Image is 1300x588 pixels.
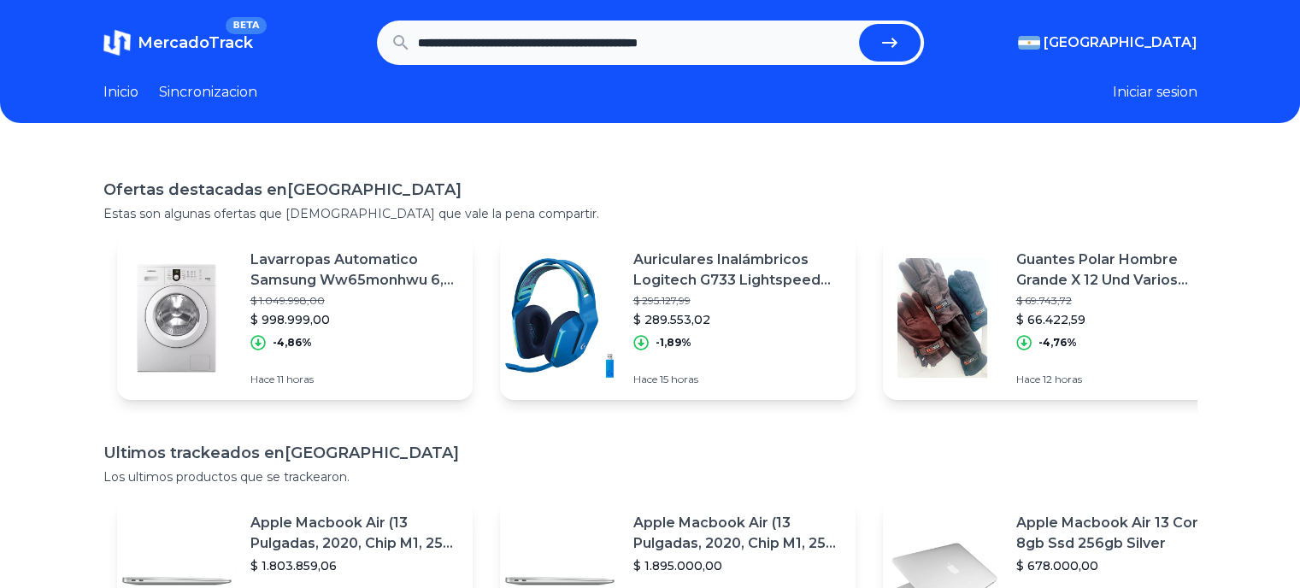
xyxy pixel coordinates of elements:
[1016,294,1225,308] p: $ 69.743,72
[250,311,459,328] p: $ 998.999,00
[103,178,1197,202] h1: Ofertas destacadas en [GEOGRAPHIC_DATA]
[250,250,459,291] p: Lavarropas Automatico Samsung Ww65monhwu 6,5 Kgs 1000 Rpm
[103,29,253,56] a: MercadoTrackBETA
[117,258,237,378] img: Featured image
[103,82,138,103] a: Inicio
[1016,250,1225,291] p: Guantes Polar Hombre Grande X 12 Und Varios Colores
[117,236,473,400] a: Featured imageLavarropas Automatico Samsung Ww65monhwu 6,5 Kgs 1000 Rpm$ 1.049.998,00$ 998.999,00...
[656,336,691,350] p: -1,89%
[633,557,842,574] p: $ 1.895.000,00
[633,373,842,386] p: Hace 15 horas
[138,33,253,52] span: MercadoTrack
[1018,32,1197,53] button: [GEOGRAPHIC_DATA]
[1038,336,1077,350] p: -4,76%
[500,258,620,378] img: Featured image
[1018,36,1040,50] img: Argentina
[103,205,1197,222] p: Estas son algunas ofertas que [DEMOGRAPHIC_DATA] que vale la pena compartir.
[1016,311,1225,328] p: $ 66.422,59
[250,373,459,386] p: Hace 11 horas
[633,311,842,328] p: $ 289.553,02
[103,468,1197,485] p: Los ultimos productos que se trackearon.
[159,82,257,103] a: Sincronizacion
[1113,82,1197,103] button: Iniciar sesion
[226,17,266,34] span: BETA
[273,336,312,350] p: -4,86%
[883,258,1003,378] img: Featured image
[633,294,842,308] p: $ 295.127,99
[633,513,842,554] p: Apple Macbook Air (13 Pulgadas, 2020, Chip M1, 256 Gb De Ssd, 8 Gb De Ram) - Plata
[1016,513,1225,554] p: Apple Macbook Air 13 Core I5 8gb Ssd 256gb Silver
[1044,32,1197,53] span: [GEOGRAPHIC_DATA]
[250,294,459,308] p: $ 1.049.998,00
[103,29,131,56] img: MercadoTrack
[1016,557,1225,574] p: $ 678.000,00
[250,557,459,574] p: $ 1.803.859,06
[883,236,1238,400] a: Featured imageGuantes Polar Hombre Grande X 12 Und Varios Colores$ 69.743,72$ 66.422,59-4,76%Hace...
[103,441,1197,465] h1: Ultimos trackeados en [GEOGRAPHIC_DATA]
[500,236,856,400] a: Featured imageAuriculares Inalámbricos Logitech G733 Lightspeed Rgb, Azul$ 295.127,99$ 289.553,02...
[250,513,459,554] p: Apple Macbook Air (13 Pulgadas, 2020, Chip M1, 256 Gb De Ssd, 8 Gb De Ram) - Plata
[633,250,842,291] p: Auriculares Inalámbricos Logitech G733 Lightspeed Rgb, Azul
[1016,373,1225,386] p: Hace 12 horas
